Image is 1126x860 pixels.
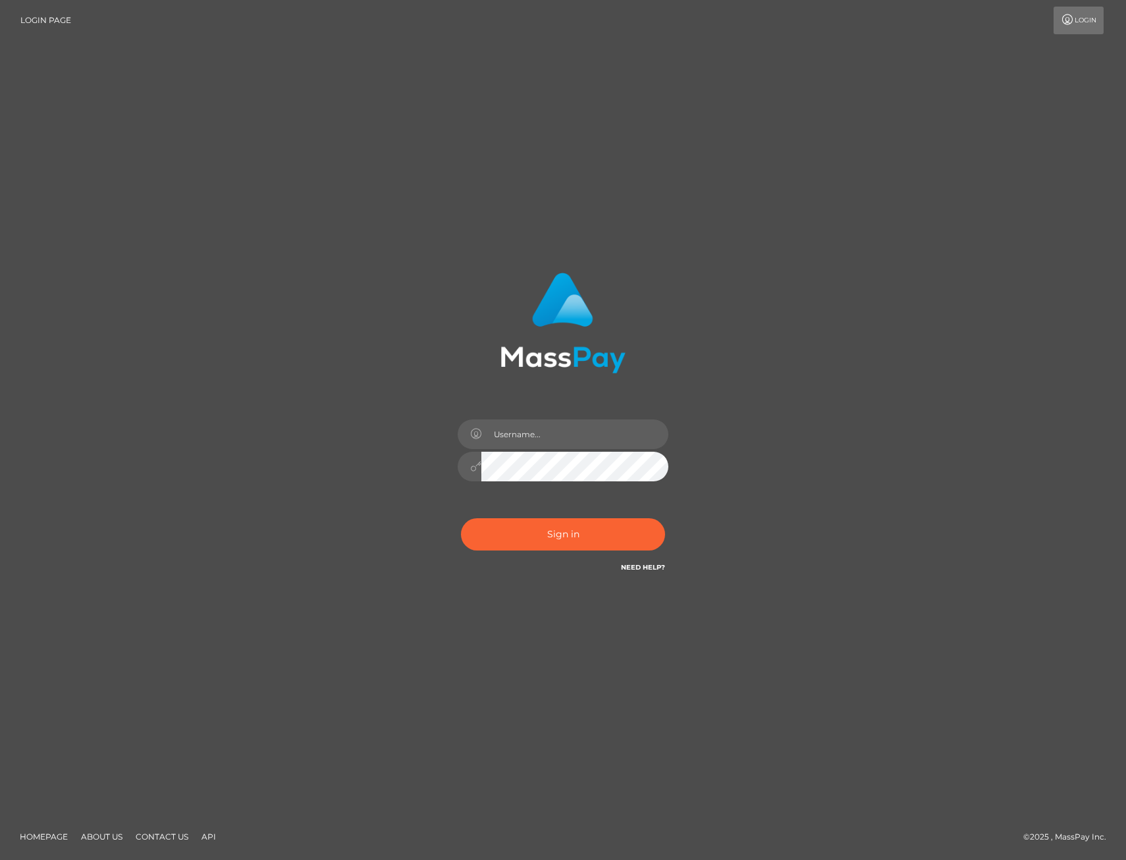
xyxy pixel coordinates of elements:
[500,273,626,373] img: MassPay Login
[621,563,665,572] a: Need Help?
[196,826,221,847] a: API
[1023,830,1116,844] div: © 2025 , MassPay Inc.
[14,826,73,847] a: Homepage
[461,518,665,551] button: Sign in
[130,826,194,847] a: Contact Us
[1054,7,1104,34] a: Login
[76,826,128,847] a: About Us
[20,7,71,34] a: Login Page
[481,419,668,449] input: Username...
